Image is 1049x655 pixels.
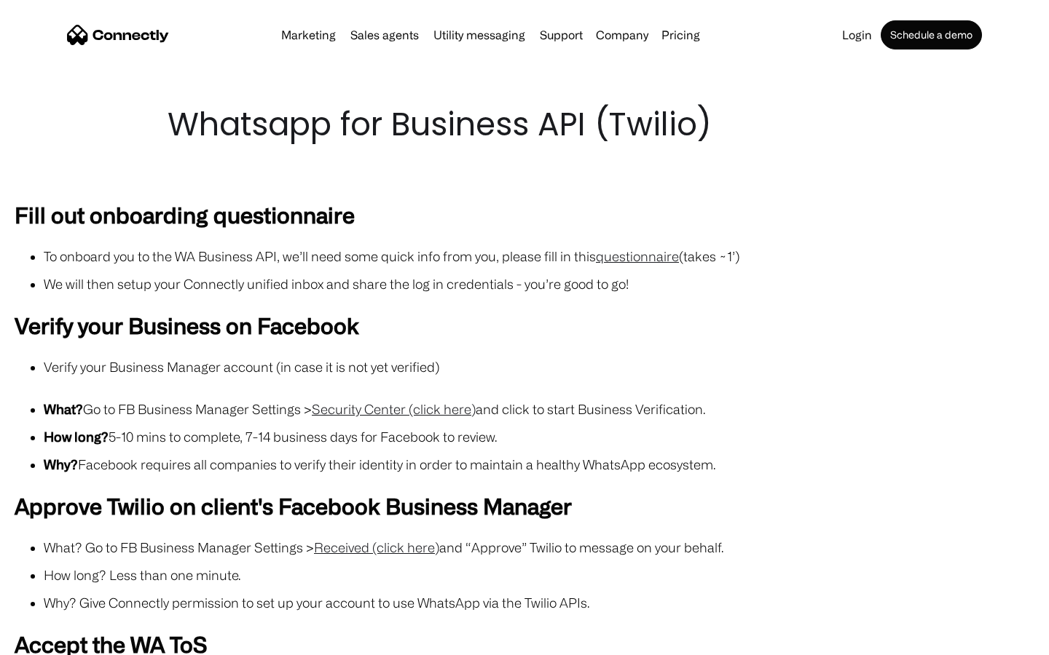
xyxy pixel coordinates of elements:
li: What? Go to FB Business Manager Settings > and “Approve” Twilio to message on your behalf. [44,537,1034,557]
a: Support [534,29,589,41]
strong: Why? [44,457,78,472]
a: questionnaire [596,249,679,263]
li: Why? Give Connectly permission to set up your account to use WhatsApp via the Twilio APIs. [44,592,1034,613]
li: How long? Less than one minute. [44,565,1034,585]
li: Verify your Business Manager account (in case it is not yet verified) [44,357,1034,377]
strong: Approve Twilio on client's Facebook Business Manager [15,493,572,518]
aside: Language selected: English [15,630,87,650]
a: Login [836,29,878,41]
li: To onboard you to the WA Business API, we’ll need some quick info from you, please fill in this (... [44,246,1034,266]
li: Go to FB Business Manager Settings > and click to start Business Verification. [44,399,1034,419]
a: Schedule a demo [881,20,982,49]
li: We will then setup your Connectly unified inbox and share the log in credentials - you’re good to... [44,274,1034,294]
a: Marketing [275,29,342,41]
li: Facebook requires all companies to verify their identity in order to maintain a healthy WhatsApp ... [44,454,1034,475]
li: 5-10 mins to complete, 7-14 business days for Facebook to review. [44,426,1034,447]
strong: What? [44,402,83,416]
a: Security Center (click here) [312,402,476,416]
ul: Language list [29,630,87,650]
h1: Whatsapp for Business API (Twilio) [168,102,881,147]
div: Company [596,25,648,45]
strong: Verify your Business on Facebook [15,313,359,338]
a: Received (click here) [314,540,439,555]
a: Sales agents [345,29,425,41]
a: Pricing [656,29,706,41]
a: Utility messaging [428,29,531,41]
strong: Fill out onboarding questionnaire [15,202,355,227]
strong: How long? [44,429,109,444]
